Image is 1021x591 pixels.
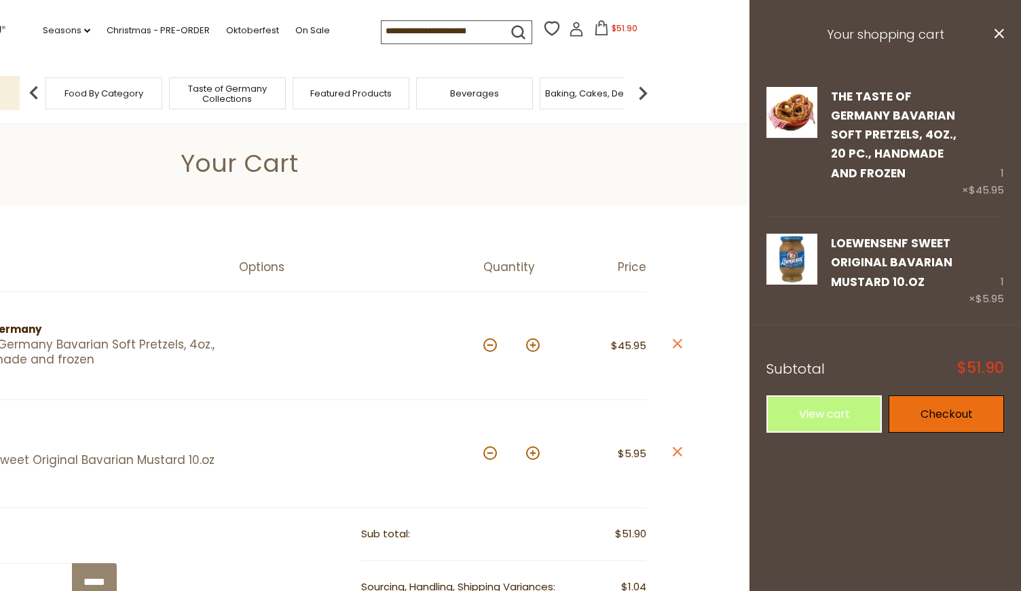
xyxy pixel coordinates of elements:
a: Taste of Germany Collections [173,84,282,104]
span: $5.95 [618,446,646,461]
span: $45.95 [611,338,646,353]
span: $45.95 [969,183,1004,197]
a: Checkout [889,395,1004,433]
a: Food By Category [64,88,143,98]
a: The Taste of Germany Bavarian Soft Pretzels, 4oz., 20 pc., handmade and frozen [766,87,817,200]
img: The Taste of Germany Bavarian Soft Pretzels, 4oz., 20 pc., handmade and frozen [766,87,817,138]
a: Beverages [450,88,499,98]
div: 1 × [969,234,1004,308]
img: Loewensenf Sweet Original Bavarian Mustard 10.oz [766,234,817,285]
a: Seasons [43,23,90,38]
a: Christmas - PRE-ORDER [107,23,210,38]
a: Loewensenf Sweet Original Bavarian Mustard 10.oz [831,235,952,290]
span: $51.90 [615,526,646,543]
img: next arrow [629,79,656,107]
span: $5.95 [976,291,1004,306]
span: $51.90 [612,22,637,34]
span: Subtotal [766,359,825,378]
div: 1 × [962,87,1004,200]
div: Quantity [483,260,565,274]
button: $51.90 [587,20,644,41]
a: The Taste of Germany Bavarian Soft Pretzels, 4oz., 20 pc., handmade and frozen [831,88,957,181]
span: Sub total: [361,526,410,541]
a: Featured Products [310,88,392,98]
div: Price [565,260,646,274]
a: Baking, Cakes, Desserts [545,88,650,98]
img: previous arrow [20,79,48,107]
a: Oktoberfest [226,23,279,38]
a: View cart [766,395,882,433]
span: $51.90 [957,361,1004,376]
a: Loewensenf Sweet Original Bavarian Mustard 10.oz [766,234,817,308]
a: On Sale [295,23,330,38]
div: Options [239,260,483,274]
